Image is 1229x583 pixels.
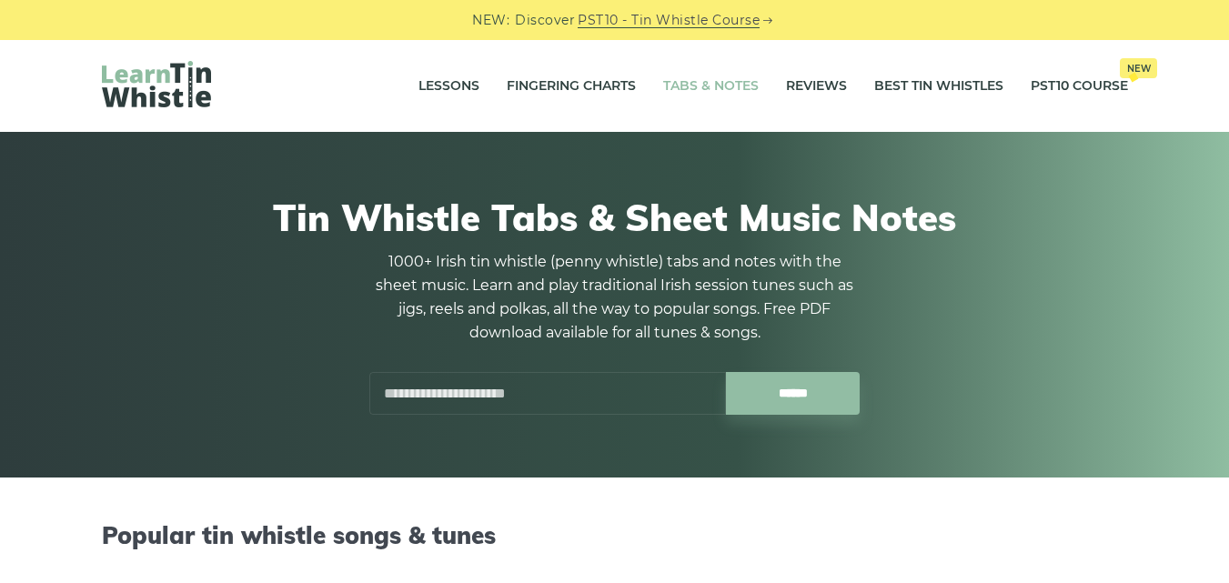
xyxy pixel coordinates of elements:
a: Best Tin Whistles [874,64,1003,109]
a: Fingering Charts [507,64,636,109]
a: Lessons [418,64,479,109]
h1: Tin Whistle Tabs & Sheet Music Notes [102,196,1128,239]
p: 1000+ Irish tin whistle (penny whistle) tabs and notes with the sheet music. Learn and play tradi... [369,250,861,345]
span: New [1120,58,1157,78]
a: Tabs & Notes [663,64,759,109]
h2: Popular tin whistle songs & tunes [102,521,1128,549]
img: LearnTinWhistle.com [102,61,211,107]
a: PST10 CourseNew [1031,64,1128,109]
a: Reviews [786,64,847,109]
